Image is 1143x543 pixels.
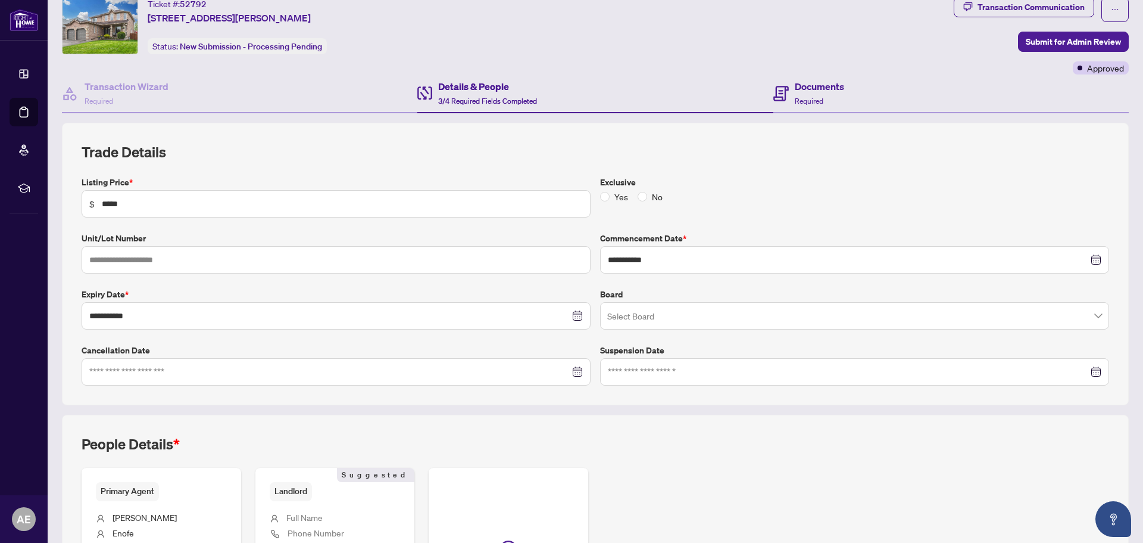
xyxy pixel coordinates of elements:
[795,79,844,94] h4: Documents
[610,190,633,203] span: Yes
[438,79,537,94] h4: Details & People
[82,232,591,245] label: Unit/Lot Number
[17,511,31,528] span: AE
[600,176,1109,189] label: Exclusive
[113,528,134,538] span: Enofe
[82,176,591,189] label: Listing Price
[85,79,168,94] h4: Transaction Wizard
[647,190,667,203] span: No
[82,344,591,357] label: Cancellation Date
[600,288,1109,301] label: Board
[180,41,322,52] span: New Submission - Processing Pending
[113,512,177,523] span: [PERSON_NAME]
[10,9,38,31] img: logo
[1095,501,1131,537] button: Open asap
[270,482,312,501] span: Landlord
[1111,5,1119,14] span: ellipsis
[85,97,113,106] span: Required
[89,197,95,210] span: $
[148,11,311,25] span: [STREET_ADDRESS][PERSON_NAME]
[1087,61,1124,75] span: Approved
[337,468,414,482] span: Suggested
[1018,32,1129,52] button: Submit for Admin Review
[288,528,344,538] span: Phone Number
[82,142,1109,162] h2: Trade Details
[82,435,180,454] h2: People Details
[96,482,159,501] span: Primary Agent
[1026,32,1121,51] span: Submit for Admin Review
[600,232,1109,245] label: Commencement Date
[438,97,537,106] span: 3/4 Required Fields Completed
[600,344,1109,357] label: Suspension Date
[82,288,591,301] label: Expiry Date
[148,38,327,54] div: Status:
[795,97,823,106] span: Required
[286,512,323,523] span: Full Name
